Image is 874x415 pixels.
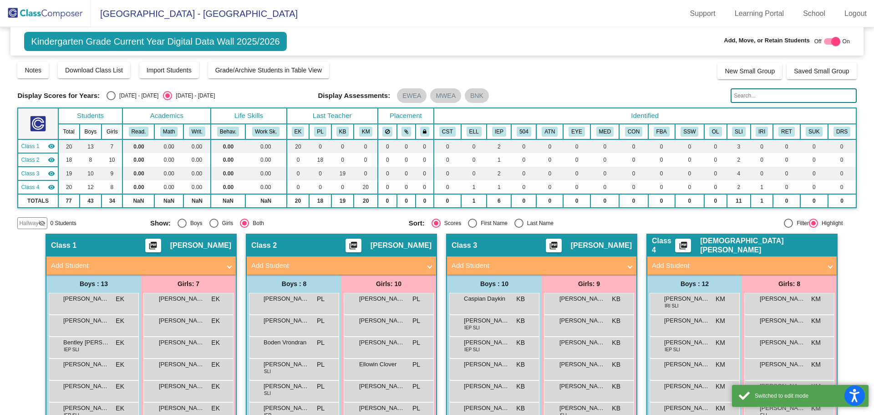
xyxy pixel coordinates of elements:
[354,194,377,208] td: 20
[141,275,236,293] div: Girls: 7
[731,88,856,103] input: Search...
[678,241,689,254] mat-icon: picture_as_pdf
[709,127,722,137] button: OL
[704,153,727,167] td: 0
[806,127,822,137] button: SUK
[48,170,55,177] mat-icon: visibility
[517,127,531,137] button: 504
[773,167,800,180] td: 0
[18,167,58,180] td: Karly Burke - No Class Name
[145,239,161,252] button: Print Students Details
[590,139,619,153] td: 0
[21,183,39,191] span: Class 4
[416,124,434,139] th: Keep with teacher
[536,153,563,167] td: 0
[796,6,833,21] a: School
[773,180,800,194] td: 0
[732,127,746,137] button: SLI
[467,127,482,137] button: ELL
[217,127,239,137] button: Behav.
[58,167,80,180] td: 19
[536,167,563,180] td: 0
[773,124,800,139] th: Retained
[51,261,220,271] mat-panel-title: Add Student
[58,194,80,208] td: 77
[452,261,621,271] mat-panel-title: Add Student
[654,127,670,137] button: FBA
[477,219,508,227] div: First Name
[18,194,58,208] td: TOTALS
[397,180,416,194] td: 0
[704,124,727,139] th: Online Student
[292,127,305,137] button: EK
[727,167,751,180] td: 4
[359,127,373,137] button: KM
[487,124,511,139] th: Individualized Education Plan
[452,241,477,250] span: Class 3
[511,180,536,194] td: 0
[102,124,122,139] th: Girls
[727,194,751,208] td: 11
[397,139,416,153] td: 0
[675,139,704,153] td: 0
[331,124,354,139] th: Karly Burke
[434,194,461,208] td: 0
[434,108,856,124] th: Identified
[461,153,487,167] td: 0
[208,62,330,78] button: Grade/Archive Students in Table View
[80,139,102,153] td: 13
[341,275,436,293] div: Girls: 10
[309,180,331,194] td: 0
[331,139,354,153] td: 0
[18,139,58,153] td: Erica Kelly - No Class Name
[46,256,236,275] mat-expansion-panel-header: Add Student
[727,6,792,21] a: Learning Portal
[727,153,751,167] td: 2
[18,180,58,194] td: Kristen Morey - No Class Name
[354,124,377,139] th: Kristen Morey
[287,153,310,167] td: 0
[843,37,850,46] span: On
[183,180,211,194] td: 0.00
[409,219,425,227] span: Sort:
[116,92,158,100] div: [DATE] - [DATE]
[245,139,287,153] td: 0.00
[91,6,298,21] span: [GEOGRAPHIC_DATA] - [GEOGRAPHIC_DATA]
[542,127,558,137] button: ATN
[346,239,361,252] button: Print Students Details
[590,124,619,139] th: Daily Medication
[487,167,511,180] td: 2
[487,180,511,194] td: 1
[397,194,416,208] td: 0
[287,167,310,180] td: 0
[48,184,55,191] mat-icon: visibility
[102,153,122,167] td: 10
[511,139,536,153] td: 0
[247,275,341,293] div: Boys : 8
[80,180,102,194] td: 12
[800,124,828,139] th: Step Up Kindergarten
[434,180,461,194] td: 0
[17,92,100,100] span: Display Scores for Years:
[727,139,751,153] td: 3
[378,180,397,194] td: 0
[563,167,590,180] td: 0
[245,153,287,167] td: 0.00
[751,153,773,167] td: 0
[724,36,810,45] span: Add, Move, or Retain Students
[647,256,837,275] mat-expansion-panel-header: Add Student
[122,194,154,208] td: NaN
[48,156,55,164] mat-icon: visibility
[487,139,511,153] td: 2
[648,180,675,194] td: 0
[619,124,648,139] th: Conners Completed
[652,261,821,271] mat-panel-title: Add Student
[511,194,536,208] td: 0
[837,6,874,21] a: Logout
[648,139,675,153] td: 0
[818,219,843,227] div: Highlight
[354,153,377,167] td: 0
[348,241,359,254] mat-icon: picture_as_pdf
[154,139,183,153] td: 0.00
[800,139,828,153] td: 0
